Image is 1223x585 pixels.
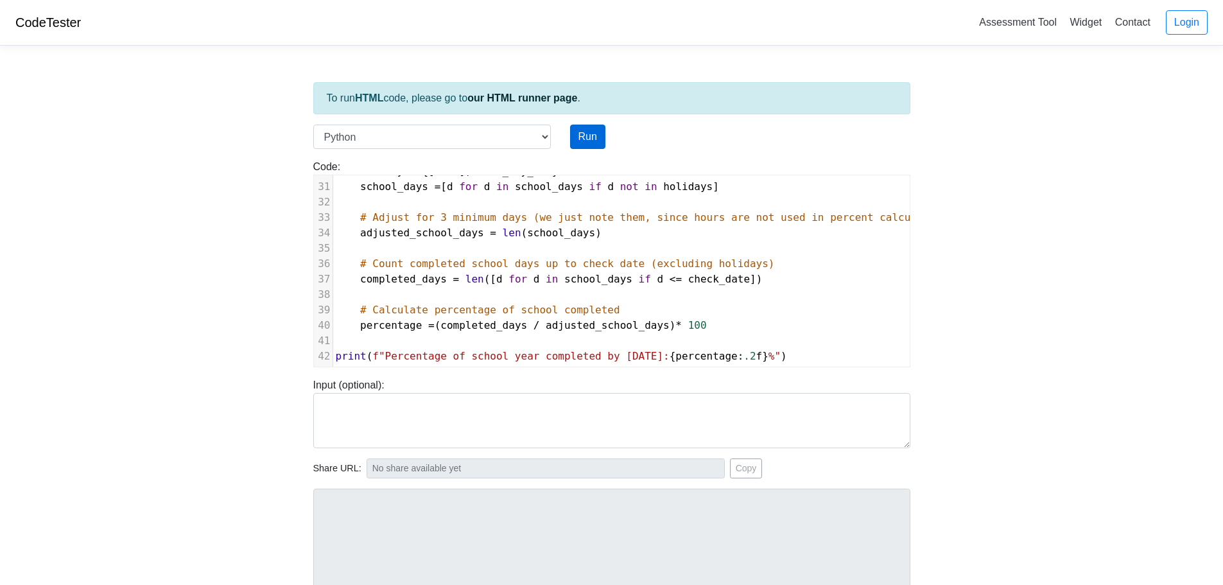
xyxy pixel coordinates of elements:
[688,273,750,285] span: check_date
[360,211,954,223] span: # Adjust for 3 minimum days (we just note them, since hours are not used in percent calculation)
[447,180,453,193] span: d
[440,319,527,331] span: completed_days
[620,180,639,193] span: not
[533,273,540,285] span: d
[314,349,333,364] div: 42
[639,273,651,285] span: if
[974,12,1062,33] a: Assessment Tool
[607,180,614,193] span: d
[490,227,496,239] span: =
[336,350,367,362] span: print
[496,180,508,193] span: in
[314,302,333,318] div: 39
[355,92,383,103] strong: HTML
[508,273,527,285] span: for
[663,180,713,193] span: holidays
[313,462,361,476] span: Share URL:
[730,458,763,478] button: Copy
[496,273,503,285] span: d
[360,227,484,239] span: adjusted_school_days
[314,225,333,241] div: 34
[314,256,333,272] div: 36
[15,15,81,30] a: CodeTester
[768,350,781,362] span: %"
[589,180,602,193] span: if
[527,227,595,239] span: school_days
[645,180,657,193] span: in
[360,319,422,331] span: percentage
[314,287,333,302] div: 38
[304,378,920,448] div: Input (optional):
[336,227,602,239] span: ( )
[670,273,682,285] span: <=
[503,227,521,239] span: len
[336,350,787,362] span: ( { : } )
[743,350,756,362] span: .2
[1166,10,1208,35] a: Login
[314,179,333,195] div: 31
[688,319,707,331] span: 100
[360,180,428,193] span: school_days
[336,319,707,331] span: ( )
[546,319,670,331] span: adjusted_school_days
[304,159,920,367] div: Code:
[453,273,460,285] span: =
[367,458,725,478] input: No share available yet
[314,333,333,349] div: 41
[564,273,632,285] span: school_days
[756,350,763,362] span: f
[459,180,478,193] span: for
[360,273,447,285] span: completed_days
[313,82,910,114] div: To run code, please go to .
[336,180,719,193] span: [ ]
[435,180,441,193] span: =
[484,180,490,193] span: d
[465,273,484,285] span: len
[336,273,763,285] span: ([ ])
[314,318,333,333] div: 40
[314,210,333,225] div: 33
[675,350,737,362] span: percentage
[533,319,540,331] span: /
[1110,12,1156,33] a: Contact
[515,180,583,193] span: school_days
[314,195,333,210] div: 32
[314,241,333,256] div: 35
[372,350,669,362] span: f"Percentage of school year completed by [DATE]:
[360,304,620,316] span: # Calculate percentage of school completed
[314,272,333,287] div: 37
[546,273,558,285] span: in
[467,92,577,103] a: our HTML runner page
[428,319,435,331] span: =
[1064,12,1107,33] a: Widget
[570,125,605,149] button: Run
[360,258,774,270] span: # Count completed school days up to check date (excluding holidays)
[657,273,664,285] span: d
